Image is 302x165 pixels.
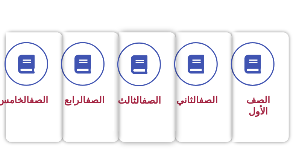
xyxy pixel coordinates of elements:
a: الصف [29,95,48,105]
a: الصف [199,95,218,105]
span: الثالث [118,95,161,106]
span: الثاني [176,95,218,105]
span: الصف الأول [246,95,270,117]
a: الصف [86,95,105,105]
a: الصف [142,95,161,106]
span: الرابع [64,95,105,105]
